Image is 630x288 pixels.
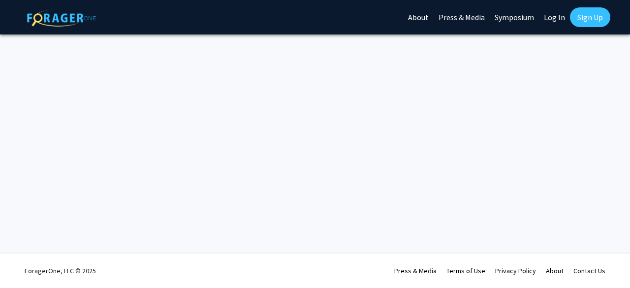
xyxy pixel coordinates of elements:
a: Terms of Use [446,266,485,275]
a: Sign Up [570,7,610,27]
a: Privacy Policy [495,266,536,275]
a: Contact Us [573,266,605,275]
img: ForagerOne Logo [27,9,96,27]
div: ForagerOne, LLC © 2025 [25,254,96,288]
a: Press & Media [394,266,437,275]
a: About [546,266,564,275]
